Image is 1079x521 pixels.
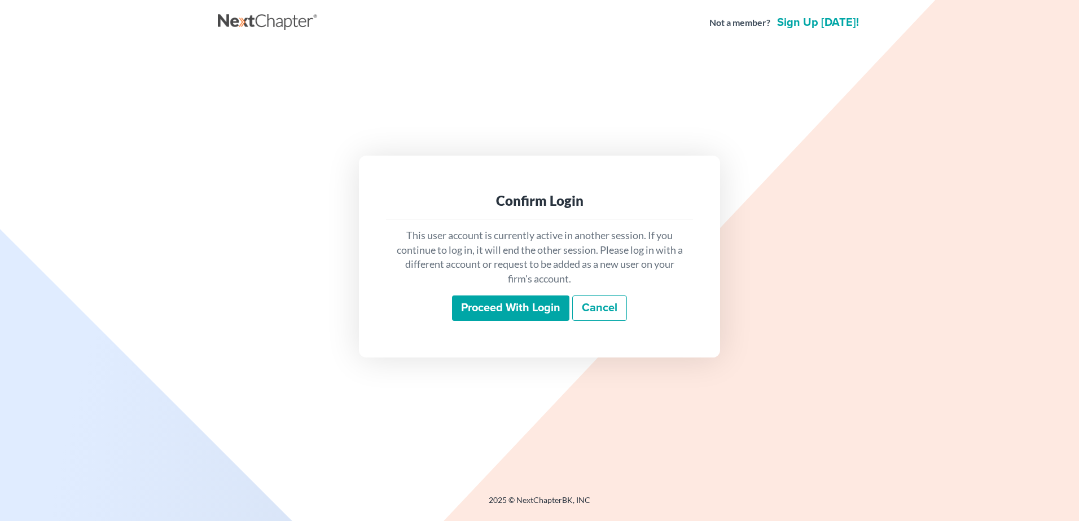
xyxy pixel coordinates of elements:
[452,295,569,321] input: Proceed with login
[218,494,861,515] div: 2025 © NextChapterBK, INC
[395,192,684,210] div: Confirm Login
[709,16,770,29] strong: Not a member?
[572,295,627,321] a: Cancel
[395,228,684,286] p: This user account is currently active in another session. If you continue to log in, it will end ...
[775,17,861,28] a: Sign up [DATE]!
